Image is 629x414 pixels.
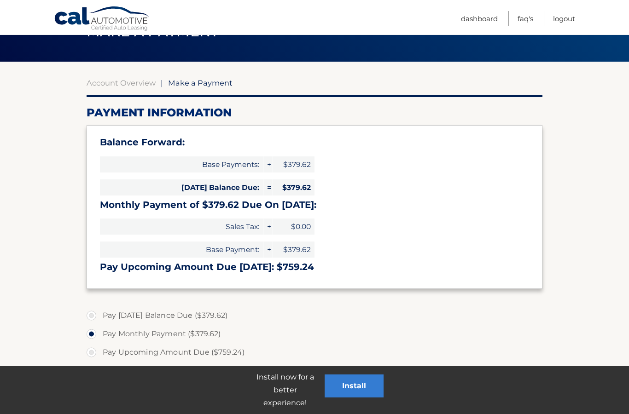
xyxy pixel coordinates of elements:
a: Cal Automotive [54,6,151,33]
span: Base Payments: [100,156,263,172]
label: Pay Upcoming Amount Due ($759.24) [87,343,542,362]
h3: Balance Forward: [100,137,529,148]
span: $379.62 [273,156,314,172]
p: Install now for a better experience! [245,371,325,409]
h3: Monthly Payment of $379.62 Due On [DATE]: [100,199,529,211]
span: = [263,179,273,195]
span: + [263,156,273,172]
a: Logout [553,11,575,26]
span: $0.00 [273,218,314,235]
label: Pay [DATE] Balance Due ($379.62) [87,306,542,325]
h2: Payment Information [87,106,542,120]
label: Pay Other Charges Due ($0.00) [87,362,542,380]
h3: Pay Upcoming Amount Due [DATE]: $759.24 [100,261,529,273]
span: Sales Tax: [100,218,263,235]
span: Make a Payment [168,78,233,87]
label: Pay Monthly Payment ($379.62) [87,325,542,343]
span: Base Payment: [100,241,263,258]
span: $379.62 [273,241,314,258]
a: Dashboard [461,11,498,26]
span: + [263,241,273,258]
a: Account Overview [87,78,156,87]
span: [DATE] Balance Due: [100,179,263,195]
span: | [161,78,163,87]
span: $379.62 [273,179,314,195]
button: Install [325,374,384,397]
a: FAQ's [518,11,533,26]
span: + [263,218,273,235]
